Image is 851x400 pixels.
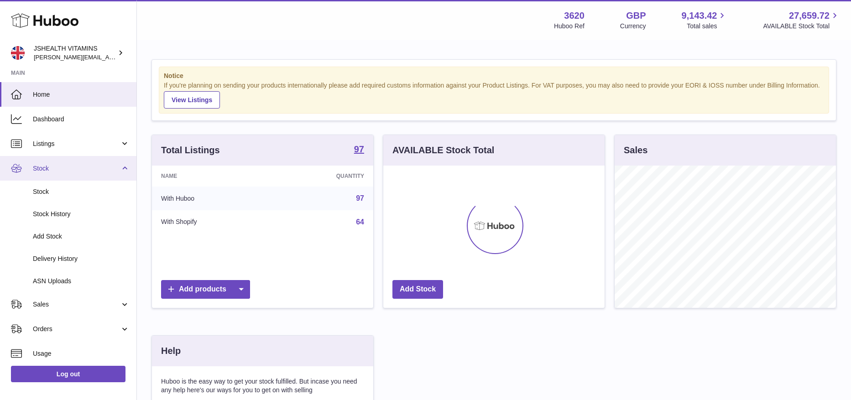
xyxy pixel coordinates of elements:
a: View Listings [164,91,220,109]
div: Currency [620,22,646,31]
a: Add Stock [392,280,443,299]
h3: Total Listings [161,144,220,156]
span: Usage [33,349,130,358]
div: Huboo Ref [554,22,585,31]
span: Stock History [33,210,130,218]
h3: Sales [624,144,647,156]
a: 97 [356,194,364,202]
strong: 97 [354,145,364,154]
span: Delivery History [33,255,130,263]
span: Stock [33,164,120,173]
th: Name [152,166,271,187]
span: Listings [33,140,120,148]
a: 27,659.72 AVAILABLE Stock Total [763,10,840,31]
h3: AVAILABLE Stock Total [392,144,494,156]
h3: Help [161,345,181,357]
span: Stock [33,187,130,196]
strong: Notice [164,72,824,80]
span: 9,143.42 [682,10,717,22]
td: With Shopify [152,210,271,234]
p: Huboo is the easy way to get your stock fulfilled. But incase you need any help here's our ways f... [161,377,364,395]
div: JSHEALTH VITAMINS [34,44,116,62]
div: If you're planning on sending your products internationally please add required customs informati... [164,81,824,109]
th: Quantity [271,166,373,187]
strong: GBP [626,10,646,22]
span: AVAILABLE Stock Total [763,22,840,31]
a: 97 [354,145,364,156]
a: Add products [161,280,250,299]
span: Total sales [687,22,727,31]
span: Dashboard [33,115,130,124]
span: Add Stock [33,232,130,241]
span: ASN Uploads [33,277,130,286]
span: Sales [33,300,120,309]
td: With Huboo [152,187,271,210]
span: Orders [33,325,120,333]
img: francesca@jshealthvitamins.com [11,46,25,60]
a: Log out [11,366,125,382]
span: Home [33,90,130,99]
span: 27,659.72 [789,10,830,22]
a: 9,143.42 Total sales [682,10,728,31]
a: 64 [356,218,364,226]
span: [PERSON_NAME][EMAIL_ADDRESS][DOMAIN_NAME] [34,53,183,61]
strong: 3620 [564,10,585,22]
